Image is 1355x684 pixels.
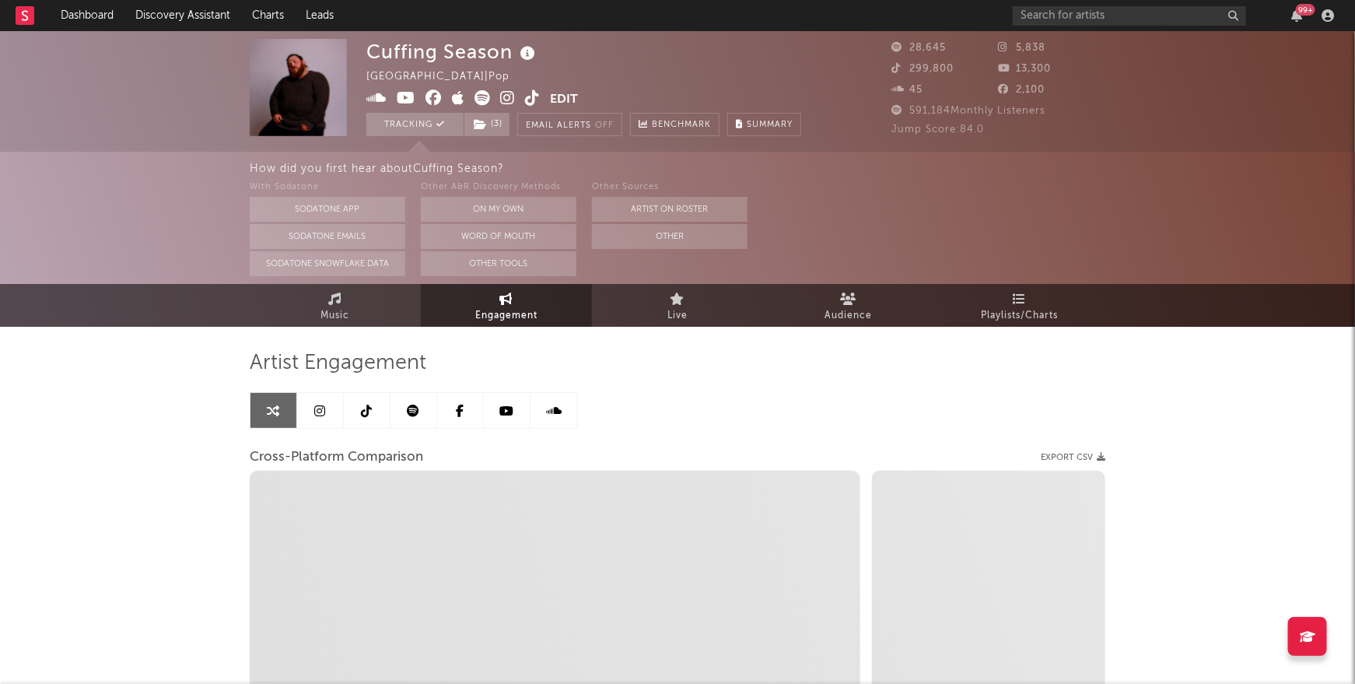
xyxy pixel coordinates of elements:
[891,125,984,135] span: Jump Score: 84.0
[366,39,539,65] div: Cuffing Season
[421,251,576,276] button: Other Tools
[763,284,934,327] a: Audience
[595,121,614,130] em: Off
[421,224,576,249] button: Word Of Mouth
[321,307,350,325] span: Music
[250,160,1355,178] div: How did you first hear about Cuffing Season ?
[592,224,748,249] button: Other
[421,178,576,197] div: Other A&R Discovery Methods
[630,113,720,136] a: Benchmark
[891,43,946,53] span: 28,645
[891,106,1045,116] span: 591,184 Monthly Listeners
[667,307,688,325] span: Live
[727,113,801,136] button: Summary
[250,224,405,249] button: Sodatone Emails
[250,178,405,197] div: With Sodatone
[1291,9,1302,22] button: 99+
[592,197,748,222] button: Artist on Roster
[366,113,464,136] button: Tracking
[747,121,793,129] span: Summary
[982,307,1059,325] span: Playlists/Charts
[825,307,873,325] span: Audience
[1041,453,1105,462] button: Export CSV
[999,43,1046,53] span: 5,838
[652,116,711,135] span: Benchmark
[1296,4,1315,16] div: 99 +
[421,197,576,222] button: On My Own
[999,85,1045,95] span: 2,100
[464,113,510,136] span: ( 3 )
[592,284,763,327] a: Live
[999,64,1052,74] span: 13,300
[934,284,1105,327] a: Playlists/Charts
[475,307,537,325] span: Engagement
[592,178,748,197] div: Other Sources
[1013,6,1246,26] input: Search for artists
[421,284,592,327] a: Engagement
[550,90,578,110] button: Edit
[250,197,405,222] button: Sodatone App
[891,64,954,74] span: 299,800
[891,85,923,95] span: 45
[517,113,622,136] button: Email AlertsOff
[250,251,405,276] button: Sodatone Snowflake Data
[250,284,421,327] a: Music
[250,448,423,467] span: Cross-Platform Comparison
[464,113,509,136] button: (3)
[366,68,527,86] div: [GEOGRAPHIC_DATA] | Pop
[250,354,426,373] span: Artist Engagement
